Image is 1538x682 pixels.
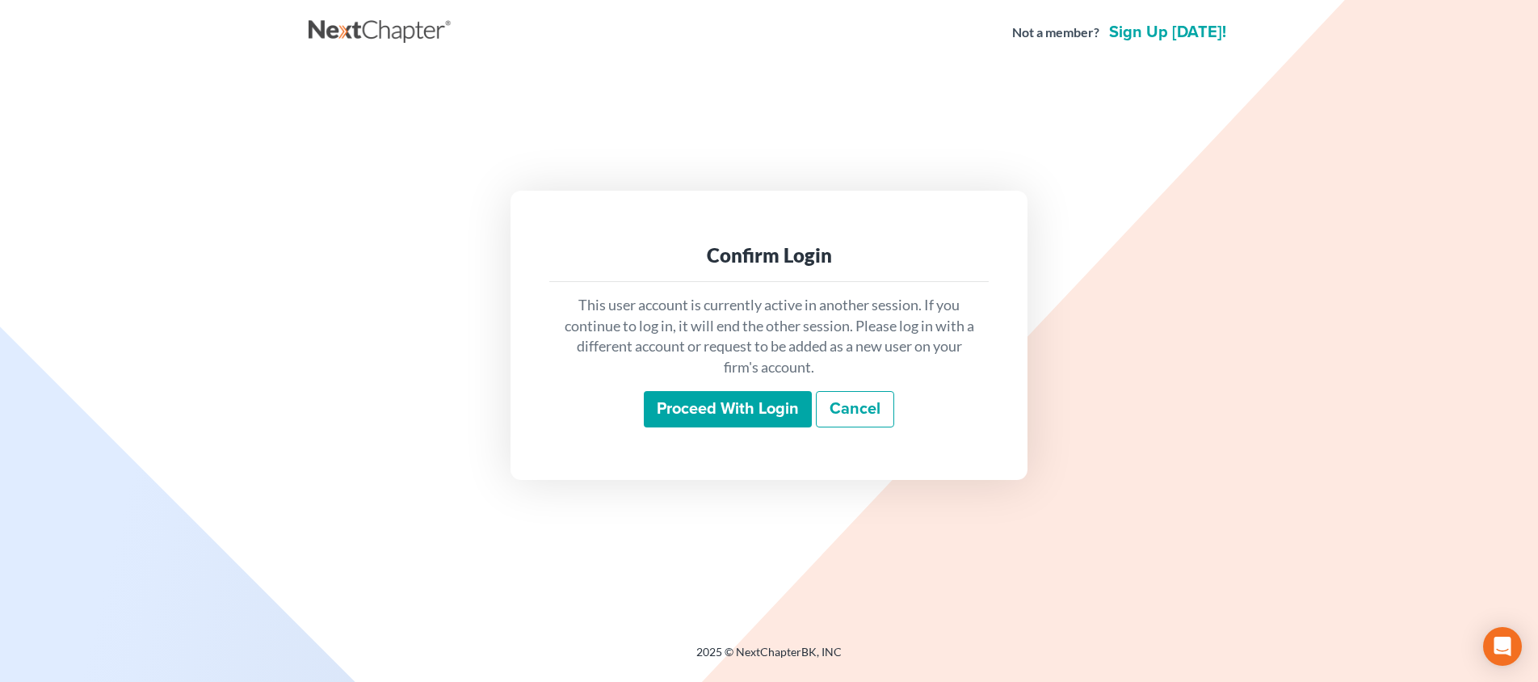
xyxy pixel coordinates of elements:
strong: Not a member? [1012,23,1099,42]
div: 2025 © NextChapterBK, INC [309,644,1229,673]
a: Cancel [816,391,894,428]
input: Proceed with login [644,391,812,428]
div: Open Intercom Messenger [1483,627,1522,666]
p: This user account is currently active in another session. If you continue to log in, it will end ... [562,295,976,378]
div: Confirm Login [562,242,976,268]
a: Sign up [DATE]! [1106,24,1229,40]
